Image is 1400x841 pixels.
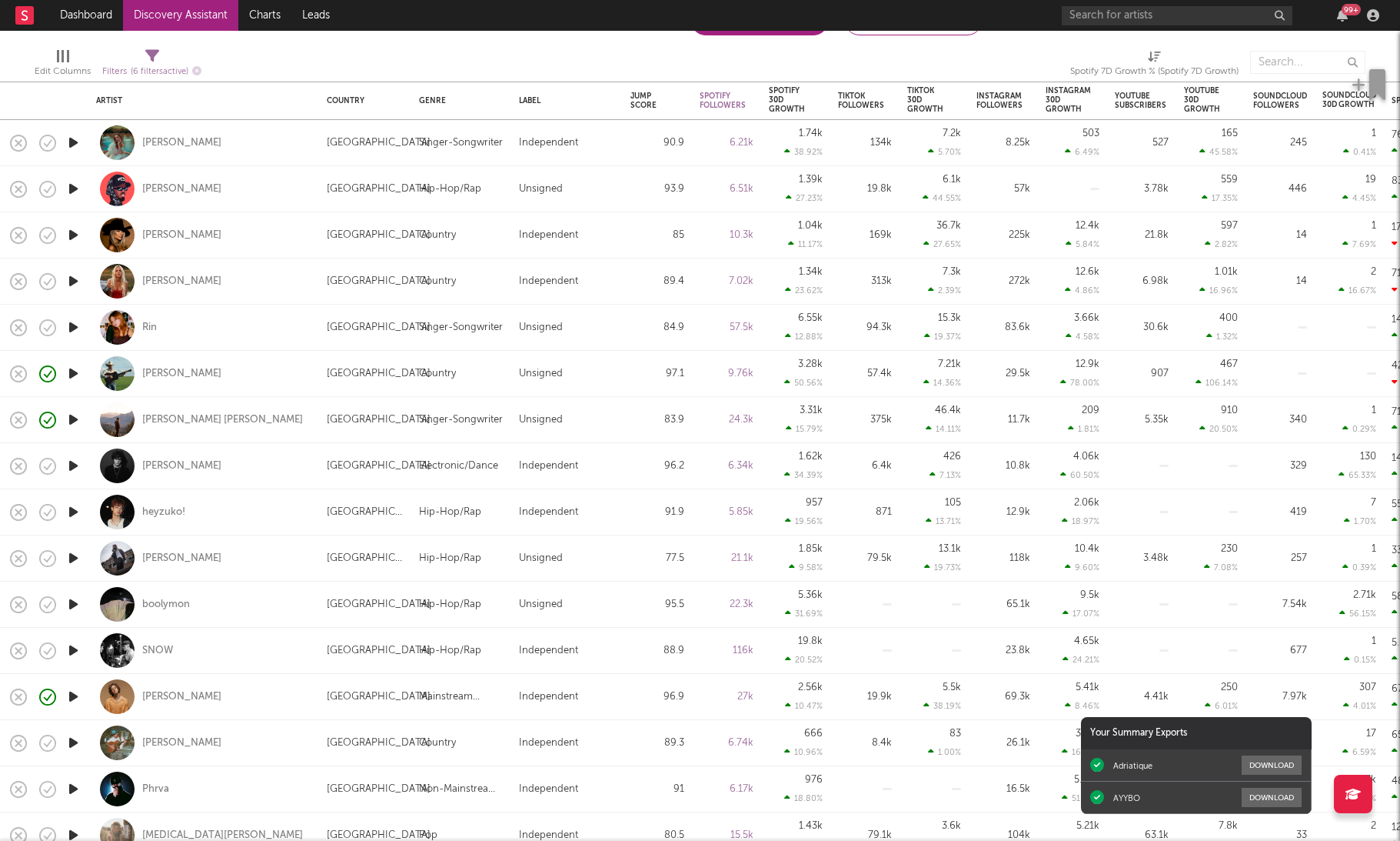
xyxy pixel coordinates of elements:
a: [PERSON_NAME] [PERSON_NAME] [142,413,303,427]
div: 13.71 % [926,516,961,526]
div: 77.5 [630,549,684,568]
div: 6.98k [1115,272,1169,291]
div: 1.70 % [1344,516,1376,526]
div: 6.74k [700,734,753,753]
div: 0.15 % [1344,655,1376,665]
div: 95.5 [630,596,684,614]
div: 10.4k [1075,544,1099,554]
div: 12.6k [1076,267,1099,277]
div: Instagram 30D Growth [1046,86,1091,114]
div: 446 [1253,180,1307,199]
div: 50.56 % [784,378,823,388]
div: 91.9 [630,503,684,522]
div: [GEOGRAPHIC_DATA] [327,688,431,706]
div: [PERSON_NAME] [142,690,221,704]
div: 230 [1221,544,1238,554]
div: 27.23 % [786,193,823,203]
div: 21.8k [1115,226,1169,245]
div: Independent [519,226,578,245]
div: Artist [96,96,304,105]
div: 90.9 [630,134,684,152]
div: 34.39 % [784,470,823,480]
div: 910 [1221,405,1238,415]
div: Hip-Hop/Rap [419,180,481,199]
div: 4.86 % [1065,285,1099,295]
div: 165 [1222,128,1238,138]
div: Adriatique [1113,760,1152,771]
div: 65.1k [976,596,1030,614]
div: 6.59 % [1342,747,1376,757]
div: 83 [949,729,961,739]
div: Spotify 7D Growth % (Spotify 7D Growth) [1070,62,1239,81]
div: Singer-Songwriter [419,319,503,337]
div: Independent [519,134,578,152]
div: 272k [976,272,1030,291]
div: [GEOGRAPHIC_DATA] [327,549,404,568]
a: [PERSON_NAME] [142,275,221,289]
div: 2.71k [1353,590,1376,600]
div: 65.33 % [1338,470,1376,480]
div: 5.84 % [1066,239,1099,249]
div: 6.21k [700,134,753,152]
div: 16.67 % [1338,285,1376,295]
a: heyzuko! [142,506,185,519]
div: [GEOGRAPHIC_DATA] [327,365,431,383]
div: 23.62 % [785,285,823,295]
div: 8.4k [838,734,892,753]
div: Country [327,96,396,105]
div: 4.65k [1074,636,1099,646]
button: Download [1242,788,1302,807]
div: [PERSON_NAME] [142,736,221,750]
div: 597 [1221,221,1238,231]
div: 83.9 [630,411,684,429]
div: 209 [1082,405,1099,415]
div: 375k [838,411,892,429]
div: 9.5k [1080,590,1099,600]
div: 26.1k [976,734,1030,753]
div: 3.66k [1074,313,1099,323]
div: 20.50 % [1199,424,1238,434]
div: [GEOGRAPHIC_DATA] [327,319,431,337]
div: 8.25k [976,134,1030,152]
div: [PERSON_NAME] [142,136,221,150]
div: 3.77k [1076,729,1099,739]
div: 7.02k [700,272,753,291]
div: YouTube Subscribers [1115,92,1166,110]
div: 83.6k [976,319,1030,337]
div: 116k [700,642,753,660]
div: Country [419,226,456,245]
div: 3.78k [1115,180,1169,199]
div: [GEOGRAPHIC_DATA] [327,411,431,429]
a: Phrva [142,783,169,796]
div: 46.4k [935,405,961,415]
div: 18.97 % [1062,516,1099,526]
div: 24.21 % [1062,655,1099,665]
div: 0.29 % [1342,424,1376,434]
div: Soundcloud 30D Growth [1322,91,1376,109]
div: 45.58 % [1199,147,1238,157]
a: [PERSON_NAME] [142,367,221,381]
div: 9.76k [700,365,753,383]
div: [PERSON_NAME] [142,182,221,196]
div: 419 [1253,503,1307,522]
div: [PERSON_NAME] [142,229,221,242]
div: 329 [1253,457,1307,476]
div: Filters [102,62,201,82]
span: ( 6 filters active) [131,68,188,76]
div: Genre [419,96,496,105]
div: boolymon [142,598,190,612]
a: SNOW [142,644,173,658]
div: 23.8k [976,642,1030,660]
div: 84.9 [630,319,684,337]
div: 426 [943,452,961,462]
div: 13.1k [939,544,961,554]
a: [PERSON_NAME] [142,459,221,473]
div: 871 [838,503,892,522]
div: Soundcloud Followers [1253,92,1307,110]
div: [GEOGRAPHIC_DATA] [327,272,431,291]
div: 1.81 % [1068,424,1099,434]
div: 14 [1253,226,1307,245]
div: 5.85k [700,503,753,522]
